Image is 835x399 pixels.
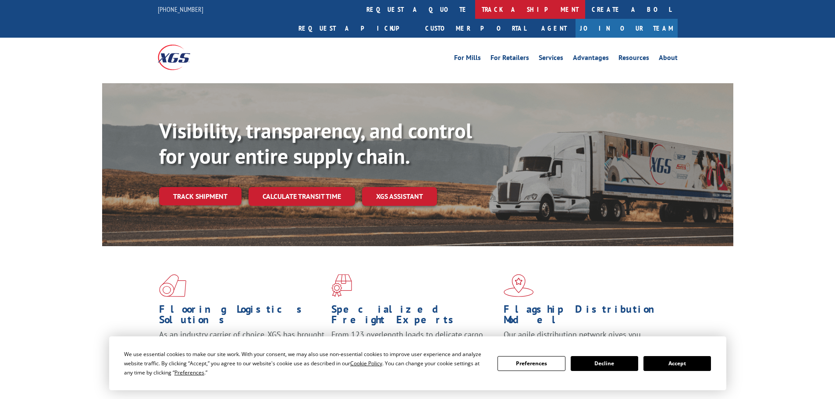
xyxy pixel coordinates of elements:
p: From 123 overlength loads to delicate cargo, our experienced staff knows the best way to move you... [331,329,497,368]
div: Cookie Consent Prompt [109,336,726,390]
button: Decline [571,356,638,371]
a: Resources [618,54,649,64]
span: Our agile distribution network gives you nationwide inventory management on demand. [504,329,665,350]
a: Customer Portal [419,19,533,38]
button: Preferences [497,356,565,371]
span: As an industry carrier of choice, XGS has brought innovation and dedication to flooring logistics... [159,329,324,360]
img: xgs-icon-flagship-distribution-model-red [504,274,534,297]
a: Advantages [573,54,609,64]
a: [PHONE_NUMBER] [158,5,203,14]
h1: Flagship Distribution Model [504,304,669,329]
h1: Flooring Logistics Solutions [159,304,325,329]
a: XGS ASSISTANT [362,187,437,206]
a: For Mills [454,54,481,64]
span: Cookie Policy [350,360,382,367]
div: We use essential cookies to make our site work. With your consent, we may also use non-essential ... [124,350,487,377]
a: Agent [533,19,576,38]
a: Track shipment [159,187,242,205]
span: Preferences [174,369,204,376]
a: About [659,54,678,64]
img: xgs-icon-total-supply-chain-intelligence-red [159,274,186,297]
img: xgs-icon-focused-on-flooring-red [331,274,352,297]
button: Accept [643,356,711,371]
h1: Specialized Freight Experts [331,304,497,329]
b: Visibility, transparency, and control for your entire supply chain. [159,117,472,169]
a: Calculate transit time [249,187,355,206]
a: Services [539,54,563,64]
a: Join Our Team [576,19,678,38]
a: Request a pickup [292,19,419,38]
a: For Retailers [490,54,529,64]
